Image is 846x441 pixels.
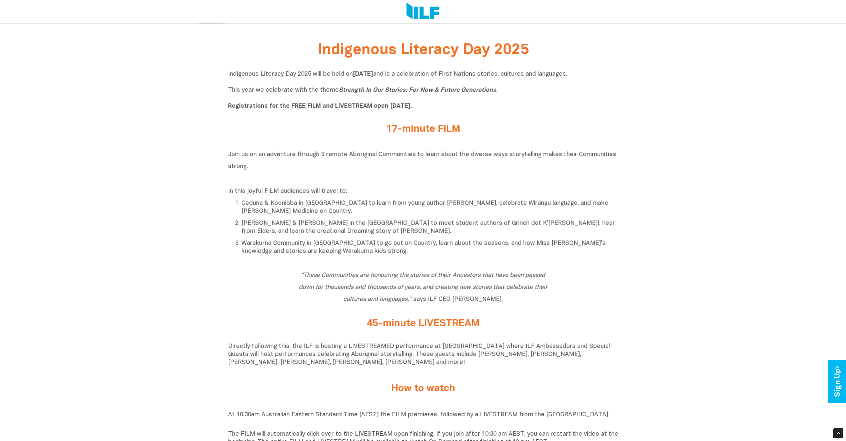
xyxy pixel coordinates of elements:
b: [DATE] [353,71,373,77]
p: Directly following this, the ILF is hosting a LIVESTREAMED performance at [GEOGRAPHIC_DATA] where... [228,343,618,367]
b: Registrations for the FREE FILM and LIVESTREAM open [DATE]. [228,103,412,109]
p: At 10.30am Australian Eastern Standard Time (AEST) the FILM premieres, followed by a LIVESTREAM f... [228,411,618,427]
p: Ceduna & Koonibba in [GEOGRAPHIC_DATA] to learn from young author [PERSON_NAME], celebrate Wirang... [241,199,618,215]
i: “These Communities are honouring the stories of their Ancestors that have been passed down for th... [299,273,548,302]
span: Join us on an adventure through 3 remote Aboriginal Communities to learn about the diverse ways s... [228,152,616,169]
span: says ILF CEO [PERSON_NAME]. [299,273,548,302]
h2: 45-minute LIVESTREAM [298,318,548,329]
h2: 17-minute FILM [298,124,548,135]
img: Logo [406,3,440,21]
h2: How to watch [298,383,548,394]
span: Indigenous Literacy Day 2025 [317,43,529,57]
div: Scroll Back to Top [833,428,843,438]
p: Warakurna Community in [GEOGRAPHIC_DATA] to go out on Country, learn about the seasons, and how M... [241,240,618,256]
i: Strength In Our Stories: For Now & Future Generations [339,87,496,93]
p: Indigenous Literacy Day 2025 will be held on and is a celebration of First Nations stories, cultu... [228,70,618,110]
p: In this joyful FILM audiences will travel to: [228,187,618,195]
p: [PERSON_NAME] & [PERSON_NAME] in the [GEOGRAPHIC_DATA] to meet student authors of Grinch det K’[P... [241,219,618,236]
